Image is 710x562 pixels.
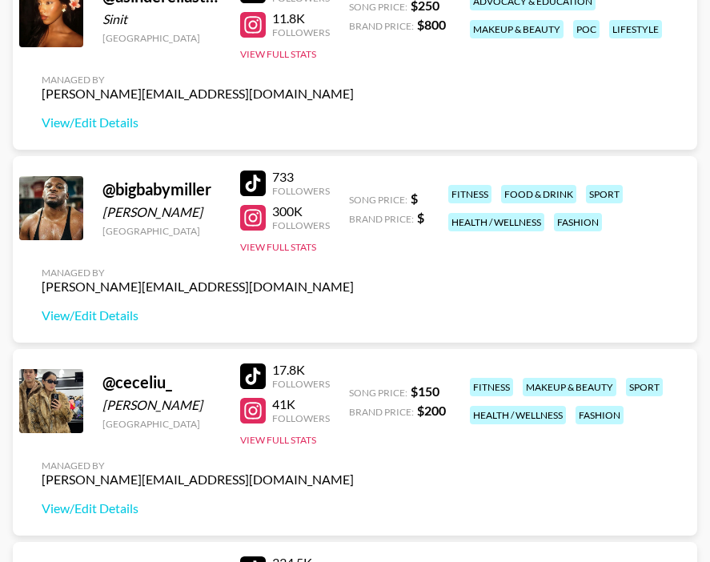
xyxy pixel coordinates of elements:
a: View/Edit Details [42,500,354,516]
div: fitness [448,185,491,203]
div: lifestyle [609,20,662,38]
a: View/Edit Details [42,114,354,130]
div: 17.8K [272,362,330,378]
div: makeup & beauty [470,20,564,38]
button: View Full Stats [240,48,316,60]
div: health / wellness [470,406,566,424]
div: [PERSON_NAME] [102,204,221,220]
div: Followers [272,378,330,390]
div: @ ceceliu_ [102,372,221,392]
div: Followers [272,412,330,424]
div: [PERSON_NAME][EMAIL_ADDRESS][DOMAIN_NAME] [42,86,354,102]
div: health / wellness [448,213,544,231]
div: Sinit [102,11,221,27]
button: View Full Stats [240,434,316,446]
div: Followers [272,185,330,197]
span: Brand Price: [349,20,414,32]
div: [PERSON_NAME][EMAIL_ADDRESS][DOMAIN_NAME] [42,279,354,295]
div: Managed By [42,74,354,86]
div: makeup & beauty [523,378,616,396]
strong: $ [411,191,418,206]
div: fashion [554,213,602,231]
div: food & drink [501,185,576,203]
div: fashion [576,406,624,424]
div: [GEOGRAPHIC_DATA] [102,418,221,430]
div: [GEOGRAPHIC_DATA] [102,225,221,237]
strong: $ 800 [417,17,446,32]
div: poc [573,20,600,38]
a: View/Edit Details [42,307,354,323]
span: Brand Price: [349,406,414,418]
div: Followers [272,26,330,38]
strong: $ 200 [417,403,446,418]
div: fitness [470,378,513,396]
div: 41K [272,396,330,412]
div: [PERSON_NAME][EMAIL_ADDRESS][DOMAIN_NAME] [42,472,354,488]
button: View Full Stats [240,241,316,253]
div: @ bigbabymiller [102,179,221,199]
div: 733 [272,169,330,185]
span: Song Price: [349,194,407,206]
div: [GEOGRAPHIC_DATA] [102,32,221,44]
div: 11.8K [272,10,330,26]
div: [PERSON_NAME] [102,397,221,413]
div: 300K [272,203,330,219]
div: Managed By [42,460,354,472]
strong: $ [417,210,424,225]
div: Followers [272,219,330,231]
div: Managed By [42,267,354,279]
div: sport [586,185,623,203]
span: Brand Price: [349,213,414,225]
div: sport [626,378,663,396]
strong: $ 150 [411,383,439,399]
span: Song Price: [349,1,407,13]
span: Song Price: [349,387,407,399]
